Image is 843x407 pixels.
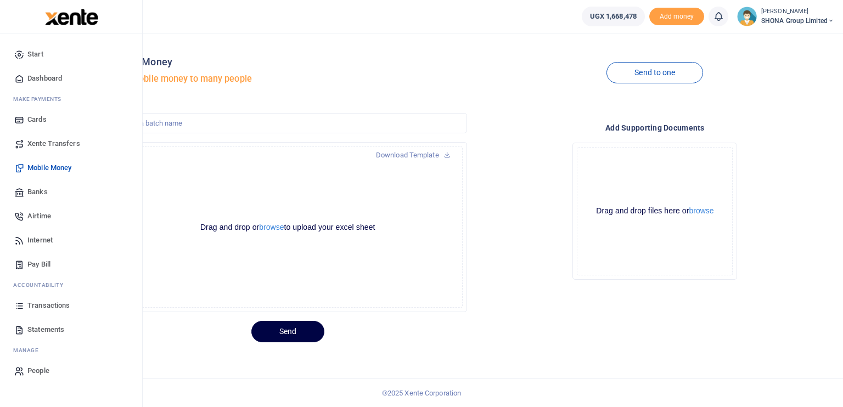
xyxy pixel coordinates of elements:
[259,223,284,231] button: browse
[27,138,80,149] span: Xente Transfers
[27,114,47,125] span: Cards
[9,359,133,383] a: People
[27,235,53,246] span: Internet
[761,7,834,16] small: [PERSON_NAME]
[9,318,133,342] a: Statements
[737,7,834,26] a: profile-user [PERSON_NAME] SHONA Group Limited
[109,142,467,312] div: File Uploader
[27,300,70,311] span: Transactions
[9,132,133,156] a: Xente Transfers
[9,342,133,359] li: M
[9,42,133,66] a: Start
[109,113,467,134] input: Create a batch name
[19,346,39,354] span: anage
[19,95,61,103] span: ake Payments
[156,222,419,233] div: Drag and drop or to upload your excel sheet
[649,12,704,20] a: Add money
[45,9,98,25] img: logo-large
[27,186,48,197] span: Banks
[9,108,133,132] a: Cards
[649,8,704,26] span: Add money
[649,8,704,26] li: Toup your wallet
[9,180,133,204] a: Banks
[582,7,645,26] a: UGX 1,668,478
[737,7,757,26] img: profile-user
[9,228,133,252] a: Internet
[367,146,459,164] a: Download Template
[577,206,732,216] div: Drag and drop files here or
[476,122,834,134] h4: Add supporting Documents
[9,276,133,293] li: Ac
[27,73,62,84] span: Dashboard
[44,12,98,20] a: logo-small logo-large logo-large
[606,62,703,83] a: Send to one
[27,49,43,60] span: Start
[590,11,637,22] span: UGX 1,668,478
[109,56,467,68] h4: Mobile Money
[761,16,834,26] span: SHONA Group Limited
[27,162,71,173] span: Mobile Money
[27,324,64,335] span: Statements
[577,7,649,26] li: Wallet ballance
[9,252,133,276] a: Pay Bill
[9,293,133,318] a: Transactions
[9,66,133,91] a: Dashboard
[27,365,49,376] span: People
[689,207,713,214] button: browse
[109,74,467,84] h5: Send mobile money to many people
[9,204,133,228] a: Airtime
[572,143,737,280] div: File Uploader
[9,156,133,180] a: Mobile Money
[251,321,324,342] button: Send
[27,259,50,270] span: Pay Bill
[27,211,51,222] span: Airtime
[9,91,133,108] li: M
[21,281,63,289] span: countability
